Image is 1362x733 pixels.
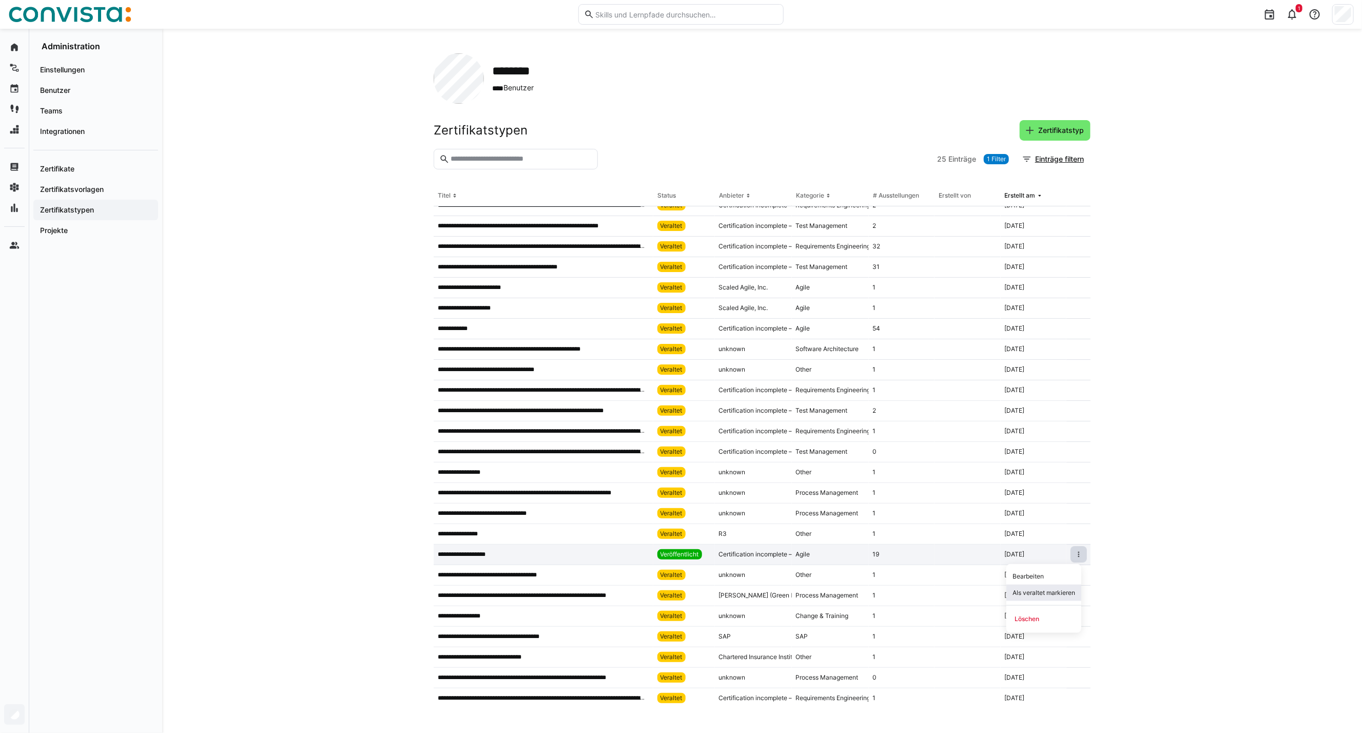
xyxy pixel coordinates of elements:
[796,324,810,333] div: Agile
[719,222,877,230] div: Certification incomplete – please re-enter with provider
[660,632,683,641] span: Veraltet
[1005,345,1025,353] div: [DATE]
[796,468,812,476] div: Other
[873,345,876,353] div: 1
[1005,386,1025,394] div: [DATE]
[719,571,746,579] div: unknown
[796,427,871,435] div: Requirements Engineering
[796,407,848,415] div: Test Management
[873,632,876,641] div: 1
[719,427,877,435] div: Certification incomplete – please re-enter with provider
[719,653,802,661] div: Chartered Insurance Institute
[948,154,976,164] span: Einträge
[796,242,871,250] div: Requirements Engineering
[660,407,683,415] span: Veraltet
[873,324,881,333] div: 54
[1017,149,1091,169] button: Einträge filtern
[873,222,877,230] div: 2
[873,242,881,250] div: 32
[796,694,871,702] div: Requirements Engineering
[1005,612,1025,620] div: [DATE]
[937,154,946,164] span: 25
[796,222,848,230] div: Test Management
[719,365,746,374] div: unknown
[873,407,877,415] div: 2
[873,694,876,702] div: 1
[1005,407,1025,415] div: [DATE]
[719,324,877,333] div: Certification incomplete – please re-enter with provider
[987,155,1006,163] span: 1 Filter
[873,509,876,517] div: 1
[660,324,683,333] span: Veraltet
[660,448,683,456] span: Veraltet
[719,489,746,497] div: unknown
[1005,427,1025,435] div: [DATE]
[873,468,876,476] div: 1
[660,427,683,435] span: Veraltet
[719,550,877,558] div: Certification incomplete – please re-enter with provider
[660,386,683,394] span: Veraltet
[873,673,877,682] div: 0
[796,591,859,600] div: Process Management
[719,345,746,353] div: unknown
[796,673,859,682] div: Process Management
[796,530,812,538] div: Other
[660,283,683,292] span: Veraltet
[719,283,768,292] div: Scaled Agile, Inc.
[492,83,543,93] span: Benutzer
[719,263,877,271] div: Certification incomplete – please re-enter with provider
[1034,154,1085,164] span: Einträge filtern
[719,191,744,200] div: Anbieter
[873,591,876,600] div: 1
[1005,530,1025,538] div: [DATE]
[796,653,812,661] div: Other
[660,530,683,538] span: Veraltet
[719,468,746,476] div: unknown
[1005,242,1025,250] div: [DATE]
[1005,324,1025,333] div: [DATE]
[1005,365,1025,374] div: [DATE]
[719,530,727,538] div: R3
[719,509,746,517] div: unknown
[1005,550,1025,558] div: [DATE]
[873,448,877,456] div: 0
[796,550,810,558] div: Agile
[719,407,877,415] div: Certification incomplete – please re-enter with provider
[1005,673,1025,682] div: [DATE]
[438,191,451,200] div: Titel
[1005,653,1025,661] div: [DATE]
[660,242,683,250] span: Veraltet
[796,448,848,456] div: Test Management
[1020,120,1091,141] button: Zertifikatstyp
[719,448,877,456] div: Certification incomplete – please re-enter with provider
[796,263,848,271] div: Test Management
[660,612,683,620] span: Veraltet
[796,571,812,579] div: Other
[1005,263,1025,271] div: [DATE]
[719,591,894,600] div: [PERSON_NAME] (Green Belt Trainer bei BearingPoint GmbH)
[1005,571,1025,579] div: [DATE]
[719,673,746,682] div: unknown
[719,694,877,702] div: Certification incomplete – please re-enter with provider
[1037,125,1085,136] span: Zertifikatstyp
[796,632,808,641] div: SAP
[873,612,876,620] div: 1
[719,242,877,250] div: Certification incomplete – please re-enter with provider
[796,283,810,292] div: Agile
[1005,489,1025,497] div: [DATE]
[719,612,746,620] div: unknown
[660,365,683,374] span: Veraltet
[660,304,683,312] span: Veraltet
[660,673,683,682] span: Veraltet
[873,550,880,558] div: 19
[660,468,683,476] span: Veraltet
[873,304,876,312] div: 1
[873,489,876,497] div: 1
[796,509,859,517] div: Process Management
[1005,694,1025,702] div: [DATE]
[796,365,812,374] div: Other
[796,345,859,353] div: Software Architecture
[719,632,731,641] div: SAP
[873,653,876,661] div: 1
[660,263,683,271] span: Veraltet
